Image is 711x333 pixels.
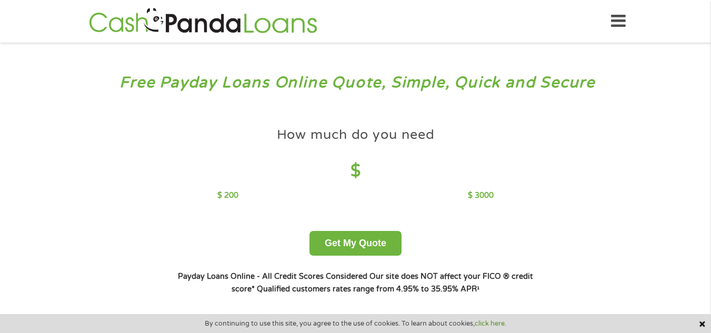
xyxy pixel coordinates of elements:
[205,320,506,327] span: By continuing to use this site, you agree to the use of cookies. To learn about cookies,
[468,190,494,201] p: $ 3000
[277,126,435,144] h4: How much do you need
[86,6,321,36] img: GetLoanNow Logo
[309,231,402,256] button: Get My Quote
[178,272,367,281] strong: Payday Loans Online - All Credit Scores Considered
[217,160,494,182] h4: $
[217,190,238,201] p: $ 200
[257,285,479,294] strong: Qualified customers rates range from 4.95% to 35.95% APR¹
[475,319,506,328] a: click here.
[31,73,681,93] h3: Free Payday Loans Online Quote, Simple, Quick and Secure
[232,272,533,294] strong: Our site does NOT affect your FICO ® credit score*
